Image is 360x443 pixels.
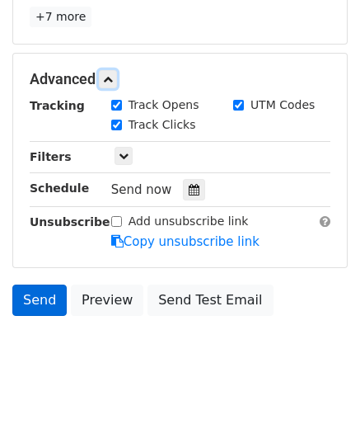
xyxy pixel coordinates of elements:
a: +7 more [30,7,91,27]
label: UTM Codes [250,97,315,114]
label: Add unsubscribe link [129,213,249,230]
h5: Advanced [30,70,330,88]
a: Preview [71,285,143,316]
strong: Filters [30,150,72,163]
strong: Unsubscribe [30,215,110,229]
strong: Schedule [30,181,89,195]
strong: Tracking [30,99,85,112]
a: Send Test Email [147,285,273,316]
a: Copy unsubscribe link [111,234,259,249]
span: Send now [111,182,172,197]
label: Track Clicks [129,116,196,134]
a: Send [12,285,67,316]
label: Track Opens [129,97,199,114]
iframe: Chat Widget [278,364,360,443]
